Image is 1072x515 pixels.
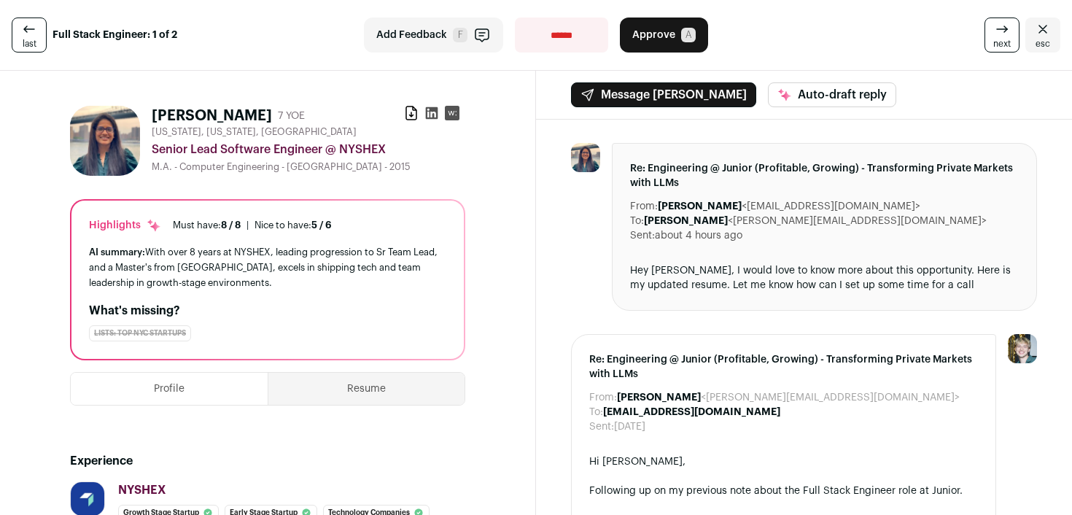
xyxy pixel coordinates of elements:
[681,28,696,42] span: A
[89,218,161,233] div: Highlights
[589,405,603,419] dt: To:
[617,392,701,403] b: [PERSON_NAME]
[152,126,357,138] span: [US_STATE], [US_STATE], [GEOGRAPHIC_DATA]
[603,407,780,417] b: [EMAIL_ADDRESS][DOMAIN_NAME]
[70,452,465,470] h2: Experience
[70,106,140,176] img: ba95c1c0d98f1659c8411ee2acf3297d50a11510a496fc4b4c60878f412c6ad0
[620,18,708,53] button: Approve A
[221,220,241,230] span: 8 / 8
[152,106,272,126] h1: [PERSON_NAME]
[255,220,332,231] div: Nice to have:
[311,220,332,230] span: 5 / 6
[71,373,268,405] button: Profile
[53,28,177,42] strong: Full Stack Engineer: 1 of 2
[589,352,978,382] span: Re: Engineering @ Junior (Profitable, Growing) - Transforming Private Markets with LLMs
[376,28,447,42] span: Add Feedback
[89,302,446,320] h2: What's missing?
[589,454,978,469] div: Hi [PERSON_NAME],
[173,220,241,231] div: Must have:
[644,216,728,226] b: [PERSON_NAME]
[89,247,145,257] span: AI summary:
[644,214,987,228] dd: <[PERSON_NAME][EMAIL_ADDRESS][DOMAIN_NAME]>
[589,484,978,498] div: Following up on my previous note about the Full Stack Engineer role at Junior.
[589,419,614,434] dt: Sent:
[630,228,655,243] dt: Sent:
[1025,18,1060,53] a: Close
[278,109,305,123] div: 7 YOE
[658,199,920,214] dd: <[EMAIL_ADDRESS][DOMAIN_NAME]>
[614,419,645,434] dd: [DATE]
[630,199,658,214] dt: From:
[589,390,617,405] dt: From:
[993,38,1011,50] span: next
[658,201,742,212] b: [PERSON_NAME]
[364,18,503,53] button: Add Feedback F
[571,82,756,107] button: Message [PERSON_NAME]
[630,161,1019,190] span: Re: Engineering @ Junior (Profitable, Growing) - Transforming Private Markets with LLMs
[453,28,467,42] span: F
[1008,334,1037,363] img: 6494470-medium_jpg
[630,214,644,228] dt: To:
[630,263,1019,293] div: Hey [PERSON_NAME], I would love to know more about this opportunity. Here is my updated resume. L...
[152,141,465,158] div: Senior Lead Software Engineer @ NYSHEX
[632,28,675,42] span: Approve
[23,38,36,50] span: last
[768,82,896,107] button: Auto-draft reply
[617,390,960,405] dd: <[PERSON_NAME][EMAIL_ADDRESS][DOMAIN_NAME]>
[571,143,600,172] img: ba95c1c0d98f1659c8411ee2acf3297d50a11510a496fc4b4c60878f412c6ad0
[12,18,47,53] a: last
[89,244,446,290] div: With over 8 years at NYSHEX, leading progression to Sr Team Lead, and a Master's from [GEOGRAPHIC...
[152,161,465,173] div: M.A. - Computer Engineering - [GEOGRAPHIC_DATA] - 2015
[984,18,1019,53] a: next
[1036,38,1050,50] span: esc
[89,325,191,341] div: Lists: Top NYC Startups
[268,373,465,405] button: Resume
[118,484,166,496] span: NYSHEX
[655,228,742,243] dd: about 4 hours ago
[173,220,332,231] ul: |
